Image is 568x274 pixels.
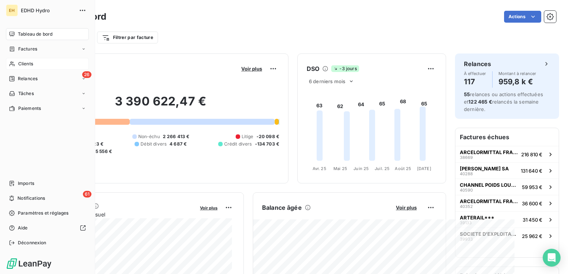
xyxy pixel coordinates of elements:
tspan: [DATE] [417,166,431,171]
img: Logo LeanPay [6,258,52,270]
span: 59 953 € [522,184,542,190]
span: Aide [18,225,28,231]
span: EDHD Hydro [21,7,74,13]
tspan: Avr. 25 [313,166,326,171]
span: 4 687 € [170,141,187,147]
span: Notifications [17,195,45,202]
span: CHANNEL POIDS LOURDS CALAIS*** [460,182,519,188]
span: Paiements [18,105,41,112]
span: Relances [18,75,38,82]
span: Tâches [18,90,34,97]
span: -134 703 € [255,141,280,147]
span: 40352 [460,204,473,209]
div: EH [6,4,18,16]
button: Filtrer par facture [97,32,158,43]
span: Voir plus [241,66,262,72]
span: 6 derniers mois [309,78,345,84]
span: [PERSON_NAME] SA [460,166,509,172]
div: Open Intercom Messenger [543,249,561,267]
span: 2 266 413 € [163,133,190,140]
tspan: Juin 25 [354,166,369,171]
button: [PERSON_NAME] SA40288131 640 € [455,162,559,179]
button: Voir plus [394,204,419,211]
span: Imports [18,180,34,187]
h6: Balance âgée [262,203,302,212]
h6: Factures échues [455,128,559,146]
h4: 959,8 k € [498,76,536,88]
button: ARTERAIL***3913331 450 € [455,211,559,228]
span: Litige [242,133,254,140]
span: 216 810 € [521,151,542,157]
span: 131 640 € [521,168,542,174]
button: ARCELORMITTAL FRANCE - Site de Mardyck38669216 810 € [455,146,559,162]
span: Non-échu [138,133,160,140]
span: 26 [82,71,91,78]
span: ARCELORMITTAL FRANCE - Site de Mardyck [460,149,518,155]
span: Factures [18,46,37,52]
span: 40288 [460,172,473,176]
h2: 3 390 622,47 € [42,94,279,116]
span: À effectuer [464,71,486,76]
span: relances ou actions effectuées et relancés la semaine dernière. [464,91,543,112]
span: Débit divers [141,141,167,147]
span: Tableau de bord [18,31,52,37]
span: 38669 [460,155,473,160]
span: 40590 [460,188,473,192]
span: Chiffre d'affaires mensuel [42,211,195,218]
span: -3 jours [331,65,359,72]
button: ARCELORMITTAL FRANCE - Site de [GEOGRAPHIC_DATA]4035236 600 € [455,195,559,211]
span: -20 098 € [256,133,279,140]
button: Actions [504,11,541,23]
span: Crédit divers [224,141,252,147]
tspan: Août 25 [395,166,411,171]
button: CHANNEL POIDS LOURDS CALAIS***4059059 953 € [455,179,559,195]
span: Voir plus [200,205,217,211]
span: 36 600 € [522,200,542,206]
h6: Relances [464,59,491,68]
tspan: Mai 25 [333,166,347,171]
span: Montant à relancer [498,71,536,76]
button: Voir plus [198,204,220,211]
span: 55 [464,91,470,97]
span: ARCELORMITTAL FRANCE - Site de [GEOGRAPHIC_DATA] [460,198,519,204]
a: Aide [6,222,89,234]
button: Voir plus [239,65,264,72]
span: Voir plus [396,205,417,211]
span: Déconnexion [18,239,46,246]
span: 61 [83,191,91,198]
span: 25 962 € [522,233,542,239]
span: Clients [18,61,33,67]
span: Paramètres et réglages [18,210,68,216]
span: -5 556 € [93,148,112,155]
tspan: Juil. 25 [375,166,390,171]
span: 122 465 € [468,99,492,105]
h4: 117 [464,76,486,88]
span: 31 450 € [523,217,542,223]
h6: DSO [307,64,319,73]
